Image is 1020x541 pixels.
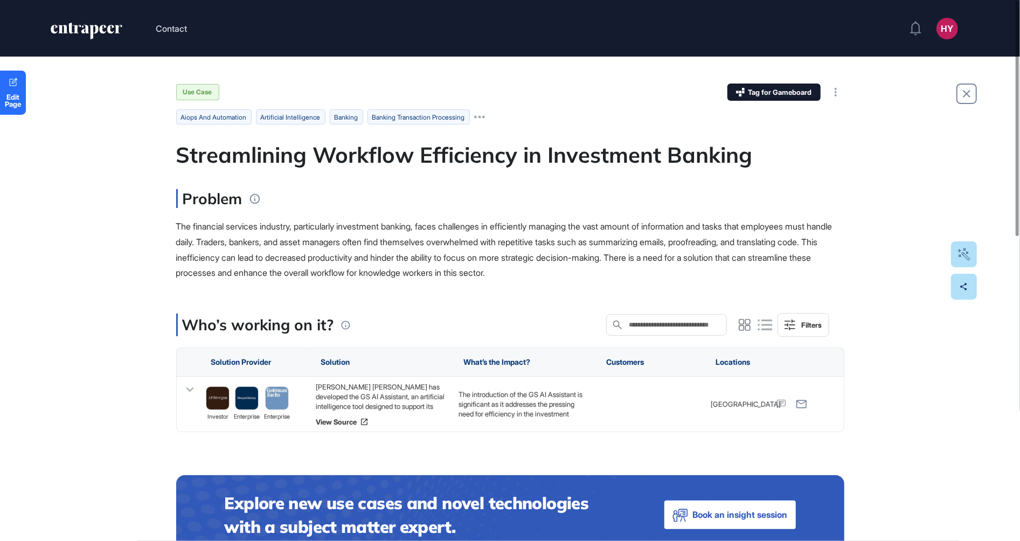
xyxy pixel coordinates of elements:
[225,491,621,538] h4: Explore new use cases and novel technologies with a subject matter expert.
[778,313,829,337] button: Filters
[321,358,350,366] span: Solution
[606,358,644,366] span: Customers
[235,387,258,410] img: image
[206,386,230,410] a: image
[315,418,447,426] a: View Source
[802,321,822,329] div: Filters
[50,23,123,43] a: entrapeer-logo
[176,84,219,100] div: Use Case
[206,387,229,410] img: image
[156,22,187,36] button: Contact
[266,387,288,410] img: image
[176,221,832,278] span: The financial services industry, particularly investment banking, faces challenges in efficiently...
[664,501,796,529] button: Book an insight session
[207,412,228,422] span: investor
[711,399,781,409] span: [GEOGRAPHIC_DATA]
[176,189,242,208] h3: Problem
[234,412,260,422] span: enterprise
[693,507,788,523] span: Book an insight session
[936,18,958,39] button: HY
[748,89,812,96] span: Tag for Gameboard
[211,358,272,366] span: Solution Provider
[330,109,363,124] li: banking
[264,412,290,422] span: enterprise
[367,109,470,124] li: banking transaction processing
[176,109,252,124] li: aiops and automation
[182,314,334,336] p: Who’s working on it?
[315,382,447,411] div: [PERSON_NAME] [PERSON_NAME] has developed the GS AI Assistant, an artificial intelligence tool de...
[716,358,751,366] span: Locations
[176,142,844,168] div: Streamlining Workflow Efficiency in Investment Banking
[463,358,530,366] span: What’s the Impact?
[265,386,289,410] a: image
[256,109,325,124] li: artificial intelligence
[235,386,259,410] a: image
